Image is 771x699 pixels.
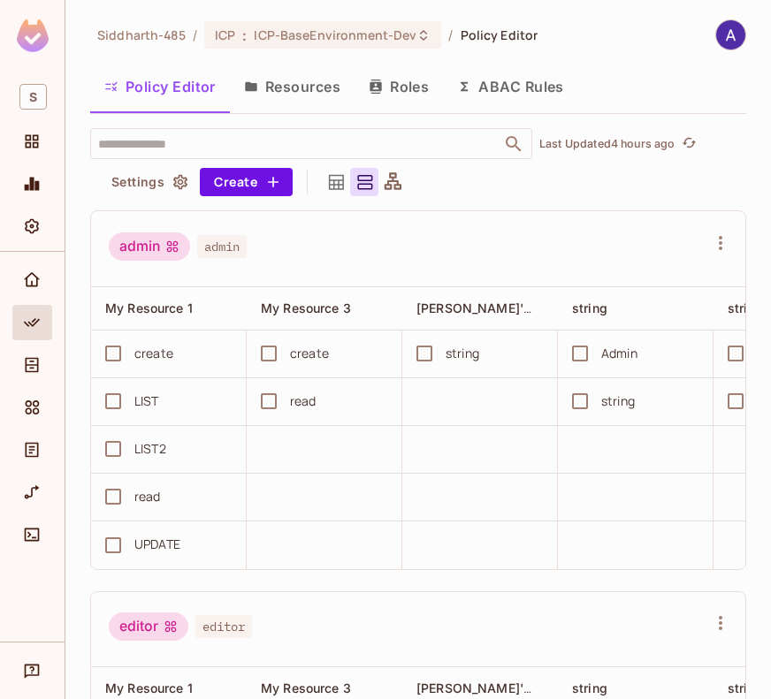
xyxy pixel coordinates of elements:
button: refresh [678,133,699,155]
span: string [572,300,607,315]
span: string [572,680,607,695]
span: refresh [682,135,697,153]
div: Connect [12,517,52,552]
div: admin [109,232,190,261]
div: UPDATE [134,535,180,554]
span: Click to refresh data [675,133,699,155]
div: Help & Updates [12,653,52,688]
span: : [241,28,248,42]
span: My Resource 3 [261,680,351,695]
button: Roles [355,65,443,109]
div: Workspace: Siddharth-485 [12,77,52,117]
button: ABAC Rules [443,65,578,109]
div: read [134,487,161,506]
div: LIST2 [134,439,166,459]
p: Last Updated 4 hours ago [539,137,675,151]
div: Policy [12,305,52,340]
div: Directory [12,347,52,383]
div: Settings [12,209,52,244]
span: My Resource 3 [261,300,351,315]
div: URL Mapping [12,475,52,510]
button: Open [501,132,526,156]
div: string [446,344,479,363]
button: Settings [104,168,193,196]
button: Resources [230,65,355,109]
span: My Resource 1 [105,680,193,695]
span: admin [197,235,247,258]
span: string [728,300,763,315]
li: / [448,27,453,43]
span: ICP-BaseEnvironment-Dev [254,27,416,43]
div: LIST [134,391,159,411]
span: Policy Editor [461,27,538,43]
span: the active workspace [97,27,186,43]
div: read [290,391,317,411]
button: Create [200,168,293,196]
span: My Resource 1 [105,300,193,315]
div: Elements [12,390,52,425]
div: create [134,344,173,363]
span: string [728,680,763,695]
span: S [19,84,47,110]
div: editor [109,612,188,641]
img: ASHISH SANDEY [716,20,745,49]
div: Monitoring [12,166,52,201]
span: [PERSON_NAME]'S UPDATED RESOURCE 1 [416,300,672,316]
div: create [290,344,329,363]
div: Admin [601,344,637,363]
button: Policy Editor [90,65,230,109]
span: ICP [215,27,235,43]
div: Audit Log [12,432,52,467]
li: / [193,27,197,43]
img: SReyMgAAAABJRU5ErkJggg== [17,19,49,52]
div: Projects [12,124,52,159]
div: Home [12,262,52,298]
span: [PERSON_NAME]'S UPDATED RESOURCE 1 [416,680,672,696]
span: editor [195,615,252,638]
div: string [601,391,635,411]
